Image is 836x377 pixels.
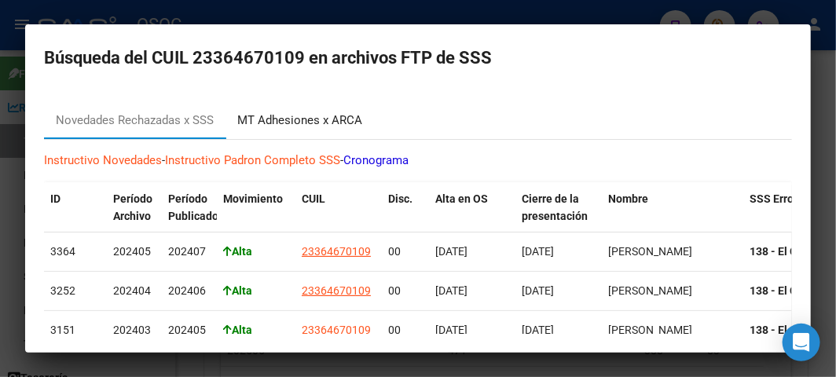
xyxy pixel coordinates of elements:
[50,245,75,258] span: 3364
[237,112,362,130] div: MT Adhesiones x ARCA
[44,43,792,73] h2: Búsqueda del CUIL 23364670109 en archivos FTP de SSS
[388,192,412,205] span: Disc.
[388,243,423,261] div: 00
[435,284,467,297] span: [DATE]
[608,284,692,297] span: [PERSON_NAME]
[608,245,692,258] span: [PERSON_NAME]
[515,182,602,234] datatable-header-cell: Cierre de la presentación
[44,182,107,234] datatable-header-cell: ID
[435,245,467,258] span: [DATE]
[56,112,214,130] div: Novedades Rechazadas x SSS
[168,192,218,223] span: Período Publicado
[522,284,554,297] span: [DATE]
[223,324,252,336] strong: Alta
[168,324,206,336] span: 202405
[168,284,206,297] span: 202406
[50,192,60,205] span: ID
[522,245,554,258] span: [DATE]
[165,153,340,167] a: Instructivo Padron Completo SSS
[388,321,423,339] div: 00
[223,284,252,297] strong: Alta
[295,182,382,234] datatable-header-cell: CUIL
[107,182,162,234] datatable-header-cell: Período Archivo
[113,324,151,336] span: 202403
[429,182,515,234] datatable-header-cell: Alta en OS
[302,284,371,297] span: 23364670109
[44,153,162,167] a: Instructivo Novedades
[50,284,75,297] span: 3252
[302,245,371,258] span: 23364670109
[382,182,429,234] datatable-header-cell: Disc.
[113,284,151,297] span: 202404
[217,182,295,234] datatable-header-cell: Movimiento
[113,192,152,223] span: Período Archivo
[50,324,75,336] span: 3151
[602,182,743,234] datatable-header-cell: Nombre
[783,324,820,361] div: Open Intercom Messenger
[608,192,648,205] span: Nombre
[223,245,252,258] strong: Alta
[522,192,588,223] span: Cierre de la presentación
[302,324,371,336] span: 23364670109
[302,192,325,205] span: CUIL
[223,192,283,205] span: Movimiento
[388,282,423,300] div: 00
[522,324,554,336] span: [DATE]
[162,182,217,234] datatable-header-cell: Período Publicado
[168,245,206,258] span: 202407
[113,245,151,258] span: 202405
[343,153,409,167] a: Cronograma
[435,192,488,205] span: Alta en OS
[608,324,692,336] span: [PERSON_NAME]
[435,324,467,336] span: [DATE]
[44,152,792,170] p: - -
